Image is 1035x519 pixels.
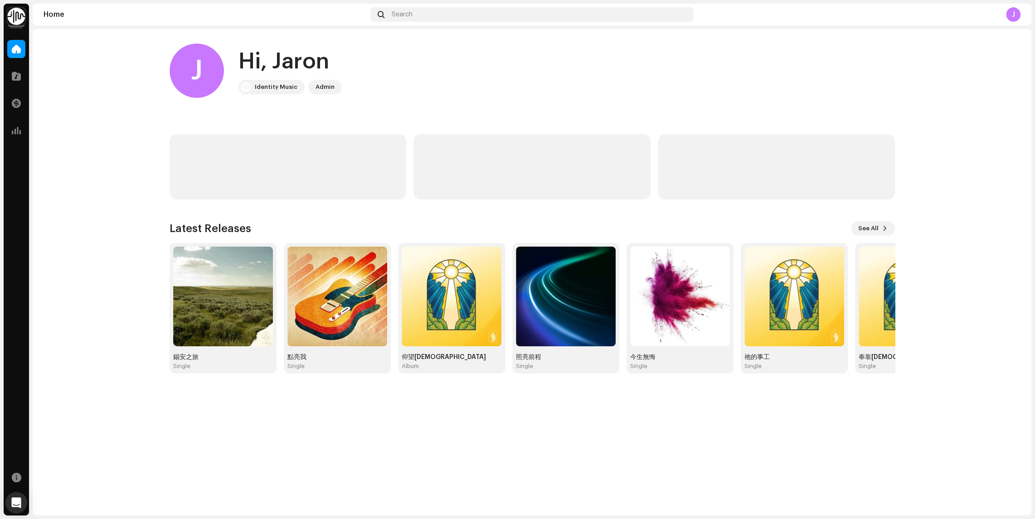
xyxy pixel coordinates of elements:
[287,354,387,361] div: 點亮我
[7,7,25,25] img: 0f74c21f-6d1c-4dbc-9196-dbddad53419e
[238,47,342,76] div: Hi, Jaron
[170,44,224,98] div: J
[170,221,251,236] h3: Latest Releases
[744,354,844,361] div: 祂的事工
[402,247,501,346] img: 24abf7ba-2fd4-4469-ae7a-7ddfee533651
[402,354,501,361] div: 仰望[DEMOGRAPHIC_DATA]
[744,247,844,346] img: 734f67ce-0894-4a5f-b294-e83d3c9778d4
[744,363,762,370] div: Single
[287,247,387,346] img: 53bf2f78-a3f3-493b-9d23-dc5ad86ffb17
[173,354,273,361] div: 錫安之旅
[630,247,730,346] img: 65497a7e-030f-4324-87ed-174fda69baad
[316,82,335,92] div: Admin
[859,363,876,370] div: Single
[630,354,730,361] div: 今生無悔
[255,82,297,92] div: Identity Music
[630,363,647,370] div: Single
[859,247,958,346] img: f3d42d18-1f7e-4772-9e87-44f3e5a2c595
[859,354,958,361] div: 奉靠[DEMOGRAPHIC_DATA]
[392,11,413,18] span: Search
[851,221,895,236] button: See All
[1006,7,1020,22] div: J
[240,82,251,92] img: 0f74c21f-6d1c-4dbc-9196-dbddad53419e
[858,219,879,238] span: See All
[173,247,273,346] img: 1ff5f685-d4ca-408f-8861-3cb24cfc2550
[516,363,533,370] div: Single
[516,354,616,361] div: 照亮前程
[516,247,616,346] img: b3fff458-72d6-4eae-829f-a0762cff326d
[173,363,190,370] div: Single
[5,492,27,514] div: Open Intercom Messenger
[287,363,305,370] div: Single
[402,363,419,370] div: Album
[44,11,367,18] div: Home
